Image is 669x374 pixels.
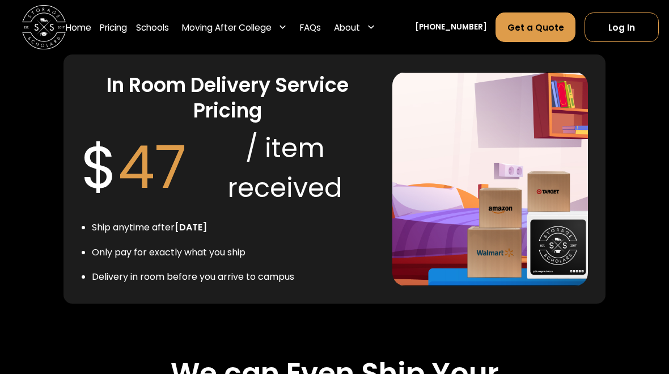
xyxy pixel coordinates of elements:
[22,6,66,49] img: Storage Scholars main logo
[136,12,169,43] a: Schools
[177,12,291,43] div: Moving After College
[415,22,487,33] a: [PHONE_NUMBER]
[175,221,207,234] strong: [DATE]
[334,21,360,34] div: About
[100,12,127,43] a: Pricing
[92,270,294,284] li: Delivery in room before you arrive to campus
[81,123,187,212] div: $
[330,12,380,43] div: About
[392,72,588,286] img: In Room delivery.
[66,12,91,43] a: Home
[585,12,659,42] a: Log In
[118,125,187,209] span: 47
[496,12,575,42] a: Get a Quote
[22,6,66,49] a: home
[92,246,294,259] li: Only pay for exactly what you ship
[300,12,321,43] a: FAQs
[81,72,375,123] h3: In Room Delivery Service Pricing
[92,221,294,234] li: Ship anytime after
[182,21,272,34] div: Moving After College
[195,128,374,207] div: / item received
